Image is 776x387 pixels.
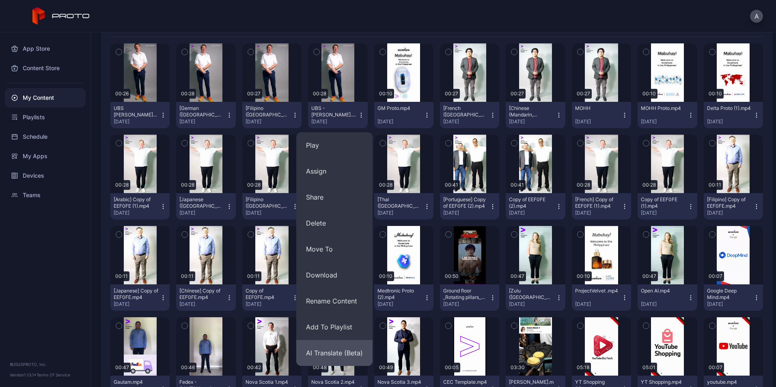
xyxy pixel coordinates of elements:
a: My Content [5,88,86,107]
div: [DATE] [641,210,687,216]
div: [Filipino (Philippines)] Copy of EEF0FE (1).mp4 [246,196,290,209]
button: [German ([GEOGRAPHIC_DATA])] UBS - [PERSON_NAME].mp4[DATE] [176,102,235,128]
div: MOHH [575,105,620,112]
div: [DATE] [575,210,621,216]
div: [DATE] [246,210,292,216]
button: [Filipino ([GEOGRAPHIC_DATA])] UBS - [PERSON_NAME].mp4[DATE] [242,102,302,128]
div: [DATE] [575,118,621,125]
div: Copy of EEF0FE (1).mp4 [641,196,685,209]
button: [French] Copy of EEF0FE (1).mp4[DATE] [572,193,631,219]
button: [Arabic] Copy of EEF0FE (1).mp4[DATE] [110,193,170,219]
div: [DATE] [377,118,424,125]
div: [DATE] [575,301,621,307]
div: MOHH Proto.mp4 [641,105,685,112]
button: [Zulu ([GEOGRAPHIC_DATA])] Open AI.mp4[DATE] [506,284,565,311]
div: GM Proto.mp4 [377,105,422,112]
button: Google Deep Mind.mp4[DATE] [704,284,763,311]
button: MOHH Proto.mp4[DATE] [638,102,697,128]
button: MOHH[DATE] [572,102,631,128]
div: [DATE] [179,210,226,216]
button: [Chinese] Copy of EEF0FE.mp4[DATE] [176,284,235,311]
button: AI Translate (Beta) [296,340,373,366]
button: Ground floor _Rotating pillars_ center screen.mp4[DATE] [440,284,499,311]
button: Assign [296,158,373,184]
button: Copy of EEF0FE.mp4[DATE] [242,284,302,311]
div: [DATE] [443,118,489,125]
div: [Filipino] Copy of EEF0FE.mp4 [707,196,752,209]
div: Google Deep Mind.mp4 [707,288,752,301]
button: [Japanese ([GEOGRAPHIC_DATA])] Copy of EEF0FE (1).mp4[DATE] [176,193,235,219]
div: Nova Scotia 2.mp4 [311,379,356,385]
span: Version 1.13.1 • [10,372,37,377]
div: [French] Copy of EEF0FE (1).mp4 [575,196,620,209]
div: [DATE] [179,118,226,125]
div: [French (France)] MOHH [443,105,488,118]
div: Open AI.mp4 [641,288,685,294]
div: [DATE] [707,210,753,216]
button: Copy of EEF0FE (2).mp4[DATE] [506,193,565,219]
button: Play [296,132,373,158]
div: Delta Proto (1).mp4 [707,105,752,112]
a: Playlists [5,107,86,127]
button: UBS - [PERSON_NAME].mp4[DATE] [308,102,367,128]
div: Nova Scotia 1.mp4 [246,379,290,385]
div: Gautam.mp4 [114,379,158,385]
div: © 2025 PROTO, Inc. [10,361,81,368]
button: GM Proto.mp4[DATE] [374,102,433,128]
button: A [750,10,763,23]
a: Teams [5,185,86,205]
div: [German (Germany)] UBS - Ryan.mp4 [179,105,224,118]
div: [DATE] [246,301,292,307]
button: Open AI.mp4[DATE] [638,284,697,311]
div: [DATE] [509,301,555,307]
div: Nova Scotia 3.mp4 [377,379,422,385]
a: App Store [5,39,86,58]
button: Medtronic Proto (2).mp4[DATE] [374,284,433,311]
div: [Chinese (Mandarin, Simplified)] MOHH [509,105,554,118]
div: [DATE] [179,301,226,307]
div: [Japanese] Copy of EEF0FE.mp4 [114,288,158,301]
a: My Apps [5,146,86,166]
div: [Japanese (Japan)] Copy of EEF0FE (1).mp4 [179,196,224,209]
div: Medtronic Proto (2).mp4 [377,288,422,301]
div: Copy of EEF0FE.mp4 [246,288,290,301]
button: UBS [PERSON_NAME] v2.mp4[DATE] [110,102,170,128]
button: [French ([GEOGRAPHIC_DATA])] MOHH[DATE] [440,102,499,128]
a: Content Store [5,58,86,78]
div: Copy of EEF0FE (2).mp4 [509,196,554,209]
a: Devices [5,166,86,185]
div: UBS Ryan v2.mp4 [114,105,158,118]
div: [DATE] [443,210,489,216]
button: Add To Playlist [296,314,373,340]
div: [DATE] [377,301,424,307]
button: Share [296,184,373,210]
button: [Portuguese] Copy of EEF0FE (2).mp4[DATE] [440,193,499,219]
button: Delete [296,210,373,236]
div: [DATE] [246,118,292,125]
div: CEC Template.mp4 [443,379,488,385]
div: [DATE] [641,301,687,307]
div: [DATE] [114,210,160,216]
div: [DATE] [114,118,160,125]
div: [DATE] [641,118,687,125]
div: [DATE] [377,210,424,216]
button: Delta Proto (1).mp4[DATE] [704,102,763,128]
button: [Japanese] Copy of EEF0FE.mp4[DATE] [110,284,170,311]
button: [Filipino ([GEOGRAPHIC_DATA])] Copy of EEF0FE (1).mp4[DATE] [242,193,302,219]
div: [Arabic] Copy of EEF0FE (1).mp4 [114,196,158,209]
div: [DATE] [509,210,555,216]
div: [DATE] [707,301,753,307]
button: ProjectVelvet .mp4[DATE] [572,284,631,311]
div: ProjectVelvet .mp4 [575,288,620,294]
a: Schedule [5,127,86,146]
div: [Filipino (Philippines)] UBS - Ryan.mp4 [246,105,290,118]
div: UBS - Ryan.mp4 [311,105,356,118]
a: Terms Of Service [37,372,70,377]
div: [Portuguese] Copy of EEF0FE (2).mp4 [443,196,488,209]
